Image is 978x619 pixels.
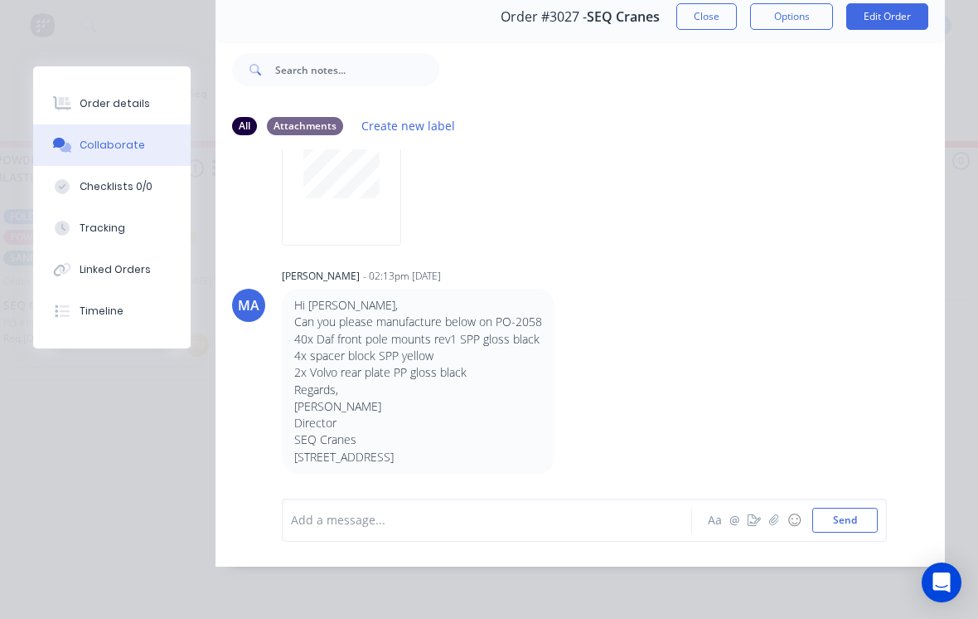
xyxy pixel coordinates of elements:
button: Timeline [33,290,191,332]
button: Options [750,3,833,30]
div: All [232,117,257,135]
p: 2x Volvo rear plate PP gloss black [294,364,542,381]
button: Edit Order [846,3,928,30]
div: - 02:13pm [DATE] [363,269,441,284]
div: Checklists 0/0 [80,179,153,194]
button: Send [812,508,878,533]
button: Close [676,3,737,30]
p: Can you please manufacture below on PO-2058 [294,314,542,330]
button: Linked Orders [33,249,191,290]
button: Collaborate [33,124,191,166]
span: Order #3027 - [501,9,587,25]
span: SEQ Cranes [587,9,660,25]
p: Director [294,415,542,431]
div: MA [238,295,259,315]
button: Aa [704,510,724,530]
button: @ [724,510,744,530]
p: 40x Daf front pole mounts rev1 SPP gloss black [294,331,542,348]
div: Order details [80,96,150,111]
div: Attachments [267,117,343,135]
p: Regards, [294,382,542,398]
button: Tracking [33,207,191,249]
div: Open Intercom Messenger [922,563,961,602]
button: ☺ [784,510,804,530]
button: Order details [33,83,191,124]
div: Collaborate [80,138,145,153]
div: [PERSON_NAME] [282,269,360,284]
p: 4x spacer block SPP yellow [294,348,542,364]
p: SEQ Cranes [STREET_ADDRESS] [294,431,542,465]
p: Hi [PERSON_NAME], [294,297,542,314]
button: Create new label [353,115,464,137]
div: Linked Orders [80,262,151,277]
div: Timeline [80,304,123,319]
button: Checklists 0/0 [33,166,191,207]
input: Search notes... [275,53,439,86]
p: [PERSON_NAME] [294,398,542,415]
div: Tracking [80,221,125,236]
